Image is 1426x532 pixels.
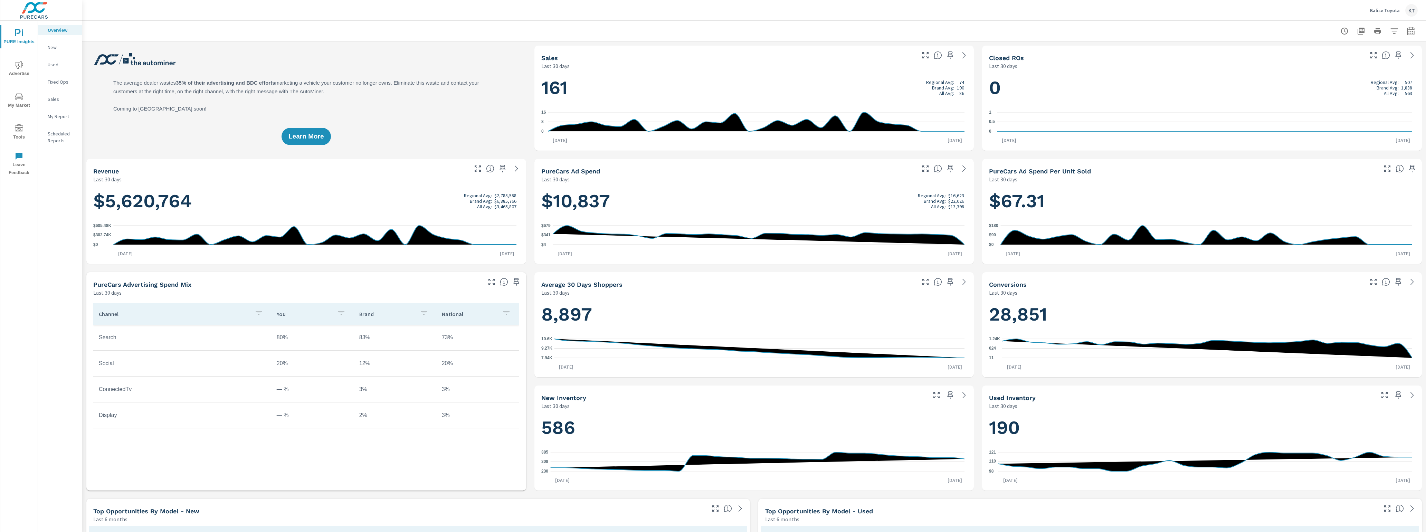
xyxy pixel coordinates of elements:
[541,303,967,326] h1: 8,897
[494,193,516,198] p: $2,785,588
[989,469,994,474] text: 98
[924,198,946,204] p: Brand Avg:
[2,29,36,46] span: PURE Insights
[48,96,76,103] p: Sales
[765,507,873,515] h5: Top Opportunities by Model - Used
[948,204,964,209] p: $13,398
[38,77,82,87] div: Fixed Ops
[486,276,497,287] button: Make Fullscreen
[359,311,414,317] p: Brand
[495,250,519,257] p: [DATE]
[1404,24,1418,38] button: Select Date Range
[989,129,991,134] text: 0
[354,355,436,372] td: 12%
[1396,164,1404,173] span: Average cost of advertising per each vehicle sold at the dealer over the selected date range. The...
[926,79,954,85] p: Regional Avg:
[948,193,964,198] p: $16,623
[1371,79,1399,85] p: Regional Avg:
[436,355,519,372] td: 20%
[93,515,127,523] p: Last 6 months
[93,288,122,297] p: Last 30 days
[38,111,82,122] div: My Report
[464,193,492,198] p: Regional Avg:
[989,416,1415,439] h1: 190
[486,164,494,173] span: Total sales revenue over the selected date range. [Source: This data is sourced from the dealer’s...
[989,303,1415,326] h1: 28,851
[277,311,332,317] p: You
[541,288,570,297] p: Last 30 days
[1396,504,1404,513] span: Find the biggest opportunities within your model lineup by seeing how each model is selling in yo...
[943,363,967,370] p: [DATE]
[1001,250,1025,257] p: [DATE]
[1407,163,1418,174] span: Save this to your personalized report
[511,163,522,174] a: See more details in report
[989,402,1017,410] p: Last 30 days
[1407,503,1418,514] a: See more details in report
[271,381,354,398] td: — %
[113,250,137,257] p: [DATE]
[93,223,111,228] text: $605.48K
[931,390,942,401] button: Make Fullscreen
[1379,390,1390,401] button: Make Fullscreen
[494,204,516,209] p: $3,465,807
[541,223,551,228] text: $679
[1391,250,1415,257] p: [DATE]
[48,130,76,144] p: Scheduled Reports
[2,124,36,141] span: Tools
[1368,50,1379,61] button: Make Fullscreen
[511,276,522,287] span: Save this to your personalized report
[541,120,544,124] text: 8
[550,477,574,484] p: [DATE]
[724,504,732,513] span: Find the biggest opportunities within your model lineup by seeing how each model is selling in yo...
[554,363,578,370] p: [DATE]
[38,25,82,35] div: Overview
[541,175,570,183] p: Last 30 days
[710,503,721,514] button: Make Fullscreen
[989,281,1027,288] h5: Conversions
[989,459,996,464] text: 110
[1393,276,1404,287] span: Save this to your personalized report
[1393,390,1404,401] span: Save this to your personalized report
[932,85,954,91] p: Brand Avg:
[271,329,354,346] td: 80%
[48,78,76,85] p: Fixed Ops
[989,62,1017,70] p: Last 30 days
[989,394,1036,401] h5: Used Inventory
[48,44,76,51] p: New
[541,450,548,455] text: 385
[989,233,996,238] text: $90
[354,381,436,398] td: 3%
[934,51,942,59] span: Number of vehicles sold by the dealership over the selected date range. [Source: This data is sou...
[989,336,1000,341] text: 1.24K
[1405,91,1412,96] p: 563
[0,21,38,180] div: nav menu
[948,198,964,204] p: $22,026
[541,336,552,341] text: 10.6K
[541,416,967,439] h1: 586
[1405,79,1412,85] p: 507
[271,407,354,424] td: — %
[541,394,586,401] h5: New Inventory
[93,329,271,346] td: Search
[735,503,746,514] a: See more details in report
[959,91,964,96] p: 86
[436,381,519,398] td: 3%
[945,390,956,401] span: Save this to your personalized report
[945,276,956,287] span: Save this to your personalized report
[48,61,76,68] p: Used
[1002,363,1026,370] p: [DATE]
[541,129,544,134] text: 0
[548,137,572,144] p: [DATE]
[282,128,331,145] button: Learn More
[1391,137,1415,144] p: [DATE]
[998,477,1023,484] p: [DATE]
[918,193,946,198] p: Regional Avg:
[93,242,98,247] text: $0
[943,250,967,257] p: [DATE]
[989,242,994,247] text: $0
[934,164,942,173] span: Total cost of media for all PureCars channels for the selected dealership group over the selected...
[541,346,552,351] text: 9.27K
[989,346,996,351] text: 624
[1393,50,1404,61] span: Save this to your personalized report
[1368,276,1379,287] button: Make Fullscreen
